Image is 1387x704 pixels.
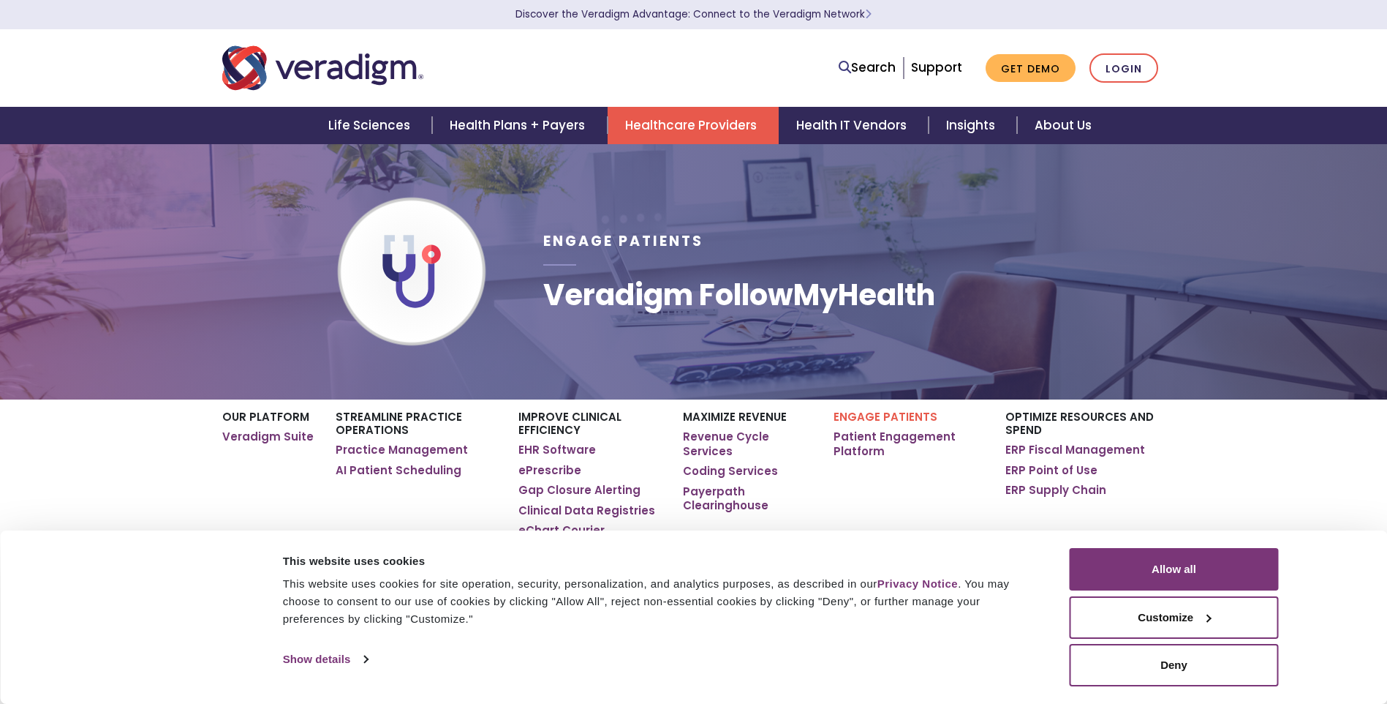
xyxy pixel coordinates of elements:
[683,430,811,458] a: Revenue Cycle Services
[1070,644,1279,686] button: Deny
[1005,483,1106,498] a: ERP Supply Chain
[779,107,929,144] a: Health IT Vendors
[336,463,461,478] a: AI Patient Scheduling
[1089,53,1158,83] a: Login
[683,484,811,513] a: Payerpath Clearinghouse
[986,54,1076,83] a: Get Demo
[1005,463,1097,478] a: ERP Point of Use
[929,107,1017,144] a: Insights
[311,107,432,144] a: Life Sciences
[839,58,896,78] a: Search
[283,648,368,670] a: Show details
[1070,548,1279,591] button: Allow all
[1005,443,1145,457] a: ERP Fiscal Management
[336,443,468,457] a: Practice Management
[518,463,581,478] a: ePrescribe
[222,44,423,92] img: Veradigm logo
[518,443,596,457] a: EHR Software
[543,231,703,251] span: Engage Patients
[515,7,872,21] a: Discover the Veradigm Advantage: Connect to the Veradigm NetworkLearn More
[834,430,983,458] a: Patient Engagement Platform
[911,59,962,76] a: Support
[1017,107,1109,144] a: About Us
[518,503,655,518] a: Clinical Data Registries
[1070,596,1279,639] button: Customize
[518,523,605,538] a: eChart Courier
[283,553,1037,570] div: This website uses cookies
[877,577,958,590] a: Privacy Notice
[432,107,607,144] a: Health Plans + Payers
[608,107,779,144] a: Healthcare Providers
[865,7,872,21] span: Learn More
[222,430,314,444] a: Veradigm Suite
[543,277,935,312] h1: Veradigm FollowMyHealth
[518,483,640,498] a: Gap Closure Alerting
[283,575,1037,628] div: This website uses cookies for site operation, security, personalization, and analytics purposes, ...
[683,464,778,479] a: Coding Services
